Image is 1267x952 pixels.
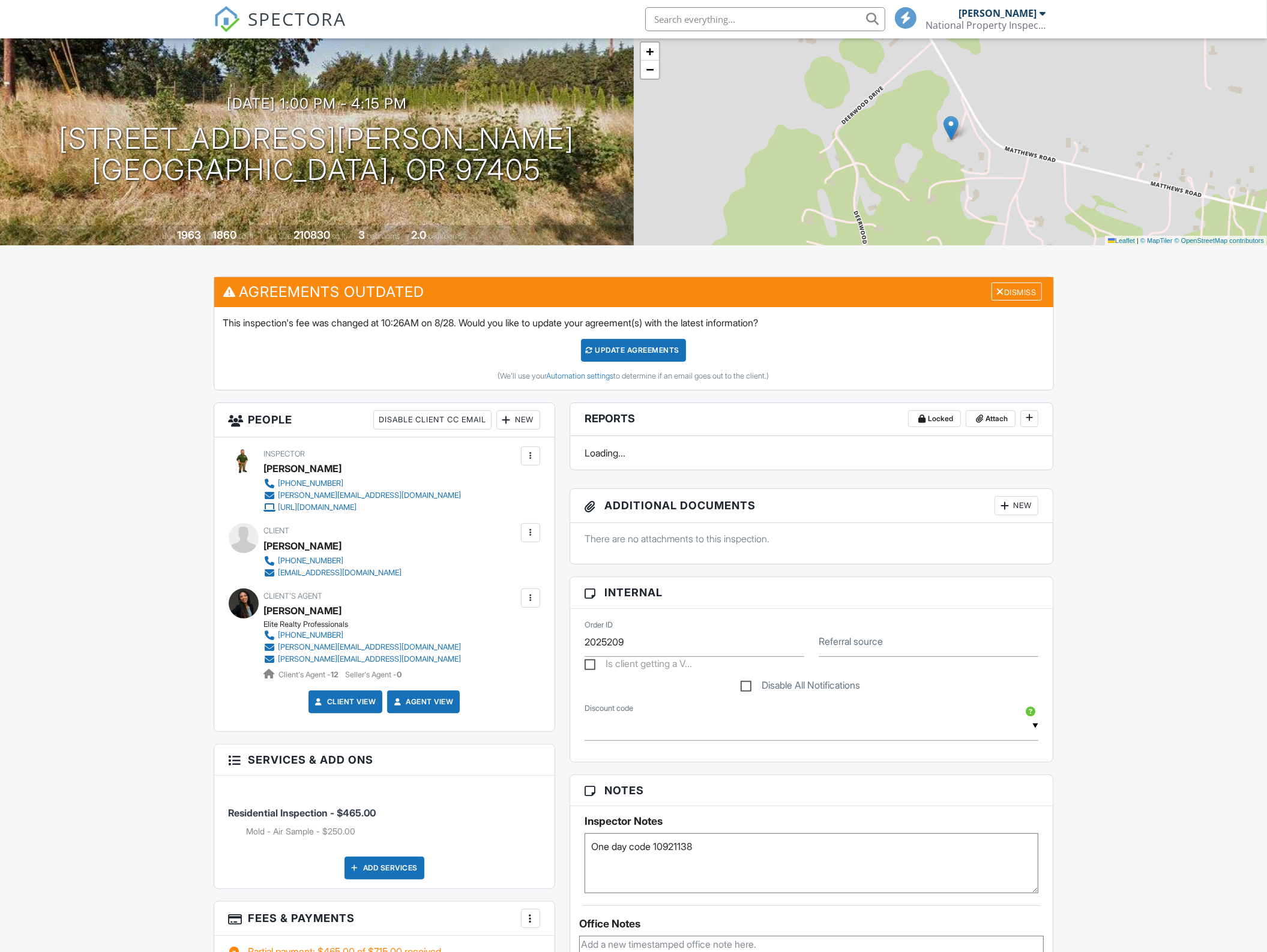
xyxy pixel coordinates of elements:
[345,857,424,879] div: Add Services
[278,654,462,664] div: [PERSON_NAME][EMAIL_ADDRESS][DOMAIN_NAME]
[162,232,175,241] span: Built
[238,232,255,241] span: sq. ft.
[229,785,540,847] li: Service: Residential Inspection
[264,641,462,653] a: [PERSON_NAME][EMAIL_ADDRESS][DOMAIN_NAME]
[293,229,330,241] div: 210830
[397,670,402,679] strong: 0
[264,526,290,535] span: Client
[641,61,659,79] a: Zoom out
[547,371,614,380] a: Automation settings
[645,7,885,31] input: Search everything...
[992,283,1042,301] div: Dismiss
[585,833,1039,893] textarea: One day code 10921138
[741,680,860,695] label: Disable All Notifications
[264,555,402,567] a: [PHONE_NUMBER]
[264,602,342,620] a: [PERSON_NAME]
[585,620,613,630] label: Order ID
[585,703,633,714] label: Discount code
[278,479,344,488] div: [PHONE_NUMBER]
[391,696,453,708] a: Agent View
[496,410,540,430] div: New
[570,775,1053,806] h3: Notes
[331,670,339,679] strong: 12
[641,43,659,61] a: Zoom in
[214,744,555,776] h3: Services & Add ons
[579,918,1044,930] div: Office Notes
[214,277,1053,307] h3: Agreements Outdated
[278,491,462,500] div: [PERSON_NAME][EMAIL_ADDRESS][DOMAIN_NAME]
[278,568,402,578] div: [EMAIL_ADDRESS][DOMAIN_NAME]
[264,501,462,513] a: [URL][DOMAIN_NAME]
[227,95,407,112] h3: [DATE] 1:00 pm - 4:15 pm
[264,620,471,629] div: Elite Realty Professionals
[278,556,344,566] div: [PHONE_NUMBER]
[266,232,292,241] span: Lot Size
[278,642,462,652] div: [PERSON_NAME][EMAIL_ADDRESS][DOMAIN_NAME]
[313,696,376,708] a: Client View
[367,232,400,241] span: bedrooms
[1137,237,1139,244] span: |
[646,44,654,59] span: +
[819,635,883,648] label: Referral source
[214,16,347,41] a: SPECTORA
[995,496,1038,515] div: New
[264,537,342,555] div: [PERSON_NAME]
[177,229,201,241] div: 1963
[581,339,686,362] div: Update Agreements
[223,371,1044,381] div: (We'll use your to determine if an email goes out to the client.)
[264,629,462,641] a: [PHONE_NUMBER]
[278,503,357,512] div: [URL][DOMAIN_NAME]
[59,123,574,187] h1: [STREET_ADDRESS][PERSON_NAME] [GEOGRAPHIC_DATA], OR 97405
[278,630,344,640] div: [PHONE_NUMBER]
[264,591,323,600] span: Client's Agent
[570,577,1053,608] h3: Internal
[214,403,555,437] h3: People
[248,6,347,31] span: SPECTORA
[214,6,240,32] img: The Best Home Inspection Software - Spectora
[279,670,341,679] span: Client's Agent -
[411,229,426,241] div: 2.0
[585,815,1039,827] h5: Inspector Notes
[229,807,376,819] span: Residential Inspection - $465.00
[570,489,1053,523] h3: Additional Documents
[428,232,462,241] span: bathrooms
[264,653,462,665] a: [PERSON_NAME][EMAIL_ADDRESS][DOMAIN_NAME]
[926,19,1046,31] div: National Property Inspections
[264,567,402,579] a: [EMAIL_ADDRESS][DOMAIN_NAME]
[1108,237,1135,244] a: Leaflet
[264,477,462,489] a: [PHONE_NUMBER]
[943,116,959,140] img: Marker
[373,410,492,430] div: Disable Client CC Email
[1140,237,1173,244] a: © MapTiler
[646,62,654,77] span: −
[264,449,305,458] span: Inspector
[214,902,555,936] h3: Fees & Payments
[247,825,540,837] li: Add on: Mold - Air Sample
[1175,237,1264,244] a: © OpenStreetMap contributors
[585,658,692,673] label: Is client getting a VA loan?
[214,307,1053,390] div: This inspection's fee was changed at 10:26AM on 8/28. Would you like to update your agreement(s) ...
[212,229,236,241] div: 1860
[264,460,342,477] div: [PERSON_NAME]
[264,489,462,501] a: [PERSON_NAME][EMAIL_ADDRESS][DOMAIN_NAME]
[346,670,402,679] span: Seller's Agent -
[585,532,1039,545] p: There are no attachments to this inspection.
[358,229,365,241] div: 3
[959,7,1037,19] div: [PERSON_NAME]
[332,232,347,241] span: sq.ft.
